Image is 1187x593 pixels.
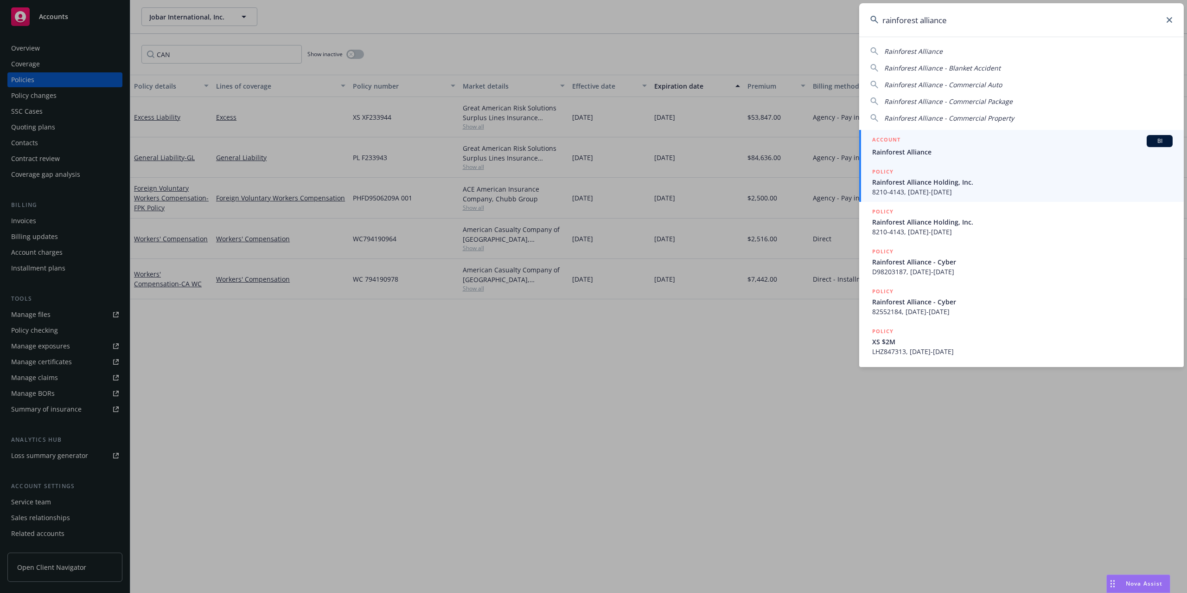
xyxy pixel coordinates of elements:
[872,297,1173,307] span: Rainforest Alliance - Cyber
[1107,575,1118,593] div: Drag to move
[859,322,1184,361] a: POLICYXS $2MLHZ847313, [DATE]-[DATE]
[859,162,1184,202] a: POLICYRainforest Alliance Holding, Inc.8210-4143, [DATE]-[DATE]
[872,337,1173,347] span: XS $2M
[884,114,1014,122] span: Rainforest Alliance - Commercial Property
[872,327,893,336] h5: POLICY
[1126,580,1162,587] span: Nova Assist
[872,167,893,176] h5: POLICY
[872,217,1173,227] span: Rainforest Alliance Holding, Inc.
[872,227,1173,237] span: 8210-4143, [DATE]-[DATE]
[872,257,1173,267] span: Rainforest Alliance - Cyber
[884,47,943,56] span: Rainforest Alliance
[872,247,893,256] h5: POLICY
[859,282,1184,322] a: POLICYRainforest Alliance - Cyber82552184, [DATE]-[DATE]
[872,267,1173,277] span: D98203187, [DATE]-[DATE]
[872,135,900,146] h5: ACCOUNT
[859,3,1184,37] input: Search...
[872,287,893,296] h5: POLICY
[872,207,893,216] h5: POLICY
[1106,574,1170,593] button: Nova Assist
[1150,137,1169,145] span: BI
[859,130,1184,162] a: ACCOUNTBIRainforest Alliance
[859,242,1184,282] a: POLICYRainforest Alliance - CyberD98203187, [DATE]-[DATE]
[859,202,1184,242] a: POLICYRainforest Alliance Holding, Inc.8210-4143, [DATE]-[DATE]
[884,97,1013,106] span: Rainforest Alliance - Commercial Package
[872,187,1173,197] span: 8210-4143, [DATE]-[DATE]
[884,80,1002,89] span: Rainforest Alliance - Commercial Auto
[872,147,1173,157] span: Rainforest Alliance
[872,347,1173,356] span: LHZ847313, [DATE]-[DATE]
[872,177,1173,187] span: Rainforest Alliance Holding, Inc.
[872,307,1173,316] span: 82552184, [DATE]-[DATE]
[884,64,1001,72] span: Rainforest Alliance - Blanket Accident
